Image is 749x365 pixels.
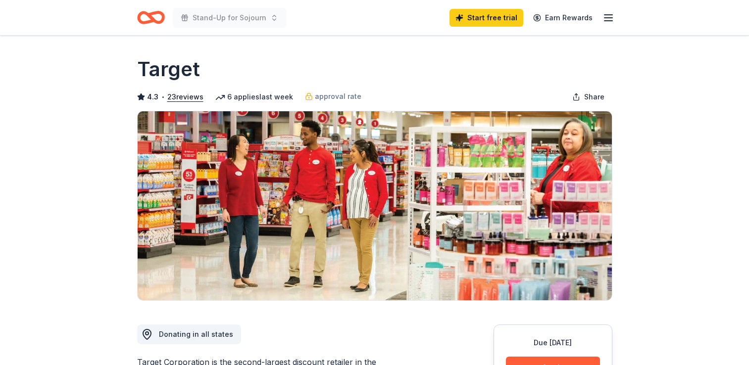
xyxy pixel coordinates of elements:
div: 6 applies last week [215,91,293,103]
span: Donating in all states [159,330,233,338]
h1: Target [137,55,200,83]
a: Earn Rewards [527,9,599,27]
button: 23reviews [167,91,203,103]
a: Home [137,6,165,29]
span: Share [584,91,604,103]
span: approval rate [315,91,361,102]
div: Due [DATE] [506,337,600,349]
button: Share [564,87,612,107]
span: 4.3 [147,91,158,103]
button: Stand-Up for Sojourn [173,8,286,28]
img: Image for Target [138,111,612,300]
a: approval rate [305,91,361,102]
span: • [161,93,164,101]
a: Start free trial [449,9,523,27]
span: Stand-Up for Sojourn [193,12,266,24]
